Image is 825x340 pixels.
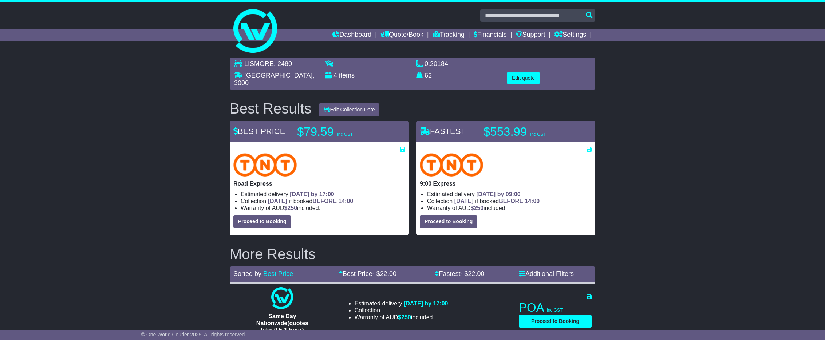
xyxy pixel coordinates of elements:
a: Best Price [263,270,293,277]
button: Edit Collection Date [319,103,380,116]
li: Estimated delivery [355,300,448,307]
button: Proceed to Booking [519,315,592,328]
li: Collection [241,198,405,205]
li: Collection [427,198,592,205]
button: Edit quote [507,72,540,84]
span: $ [284,205,297,211]
span: 250 [287,205,297,211]
li: Estimated delivery [427,191,592,198]
span: LISMORE [244,60,274,67]
span: - $ [372,270,396,277]
span: 4 [333,72,337,79]
span: Sorted by [233,270,261,277]
span: [DATE] by 09:00 [476,191,521,197]
li: Collection [355,307,448,314]
h2: More Results [230,246,595,262]
img: One World Courier: Same Day Nationwide(quotes take 0.5-1 hour) [271,287,293,309]
span: [DATE] by 17:00 [404,300,448,307]
span: 0.20184 [425,60,448,67]
span: inc GST [530,132,546,137]
span: FASTEST [420,127,466,136]
span: inc GST [337,132,353,137]
span: 14:00 [338,198,353,204]
button: Proceed to Booking [233,215,291,228]
p: Road Express [233,180,405,187]
a: Financials [474,29,507,41]
a: Fastest- $22.00 [435,270,484,277]
a: Support [516,29,545,41]
div: Best Results [226,100,315,116]
span: $ [470,205,483,211]
span: 250 [474,205,483,211]
span: [GEOGRAPHIC_DATA] [244,72,312,79]
li: Warranty of AUD included. [427,205,592,211]
a: Tracking [433,29,465,41]
p: 9:00 Express [420,180,592,187]
li: Warranty of AUD included. [241,205,405,211]
a: Additional Filters [519,270,574,277]
img: TNT Domestic: Road Express [233,153,297,177]
span: items [339,72,355,79]
span: BEFORE [312,198,337,204]
span: if booked [454,198,540,204]
p: $79.59 [297,124,388,139]
span: , 2480 [274,60,292,67]
li: Warranty of AUD included. [355,314,448,321]
p: POA [519,300,592,315]
span: 22.00 [468,270,484,277]
span: - $ [460,270,484,277]
a: Settings [554,29,586,41]
span: 22.00 [380,270,396,277]
span: inc GST [547,308,562,313]
span: 250 [401,314,411,320]
span: Same Day Nationwide(quotes take 0.5-1 hour) [256,313,308,333]
p: $553.99 [483,124,575,139]
img: TNT Domestic: 9:00 Express [420,153,483,177]
span: $ [398,314,411,320]
span: BEST PRICE [233,127,285,136]
span: 14:00 [525,198,540,204]
li: Estimated delivery [241,191,405,198]
a: Quote/Book [380,29,423,41]
span: [DATE] [454,198,474,204]
a: Dashboard [332,29,371,41]
span: © One World Courier 2025. All rights reserved. [141,332,246,337]
a: Best Price- $22.00 [339,270,396,277]
span: [DATE] by 17:00 [290,191,334,197]
span: 62 [425,72,432,79]
span: , 3000 [234,72,314,87]
button: Proceed to Booking [420,215,477,228]
span: if booked [268,198,353,204]
span: [DATE] [268,198,287,204]
span: BEFORE [499,198,523,204]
